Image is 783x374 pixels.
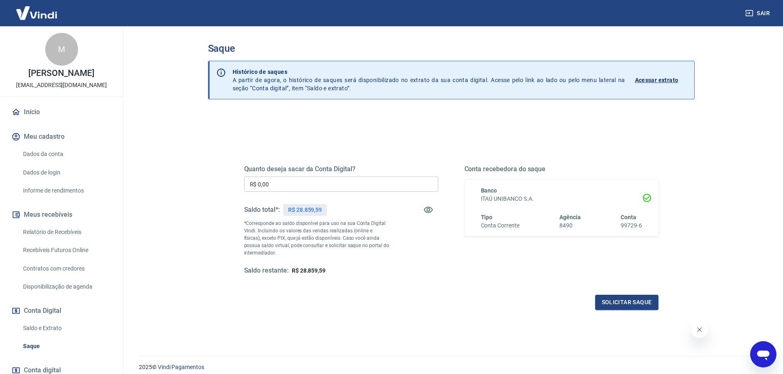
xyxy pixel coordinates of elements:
a: Vindi Pagamentos [158,364,204,370]
a: Contratos com credores [20,260,113,277]
button: Sair [744,6,773,21]
button: Solicitar saque [595,295,658,310]
h6: Conta Corrente [481,221,520,230]
div: M [45,33,78,66]
button: Meu cadastro [10,128,113,146]
h5: Quanto deseja sacar da Conta Digital? [244,165,438,173]
h5: Saldo total*: [244,206,280,214]
h5: Conta recebedora do saque [464,165,658,173]
span: Tipo [481,214,493,220]
a: Informe de rendimentos [20,182,113,199]
h6: 8490 [559,221,581,230]
button: Conta Digital [10,302,113,320]
p: R$ 28.859,59 [288,206,322,214]
h3: Saque [208,43,695,54]
p: [PERSON_NAME] [28,69,94,78]
iframe: Fechar mensagem [691,321,708,338]
p: Acessar extrato [635,76,679,84]
h5: Saldo restante: [244,266,289,275]
p: *Corresponde ao saldo disponível para uso na sua Conta Digital Vindi. Incluindo os valores das ve... [244,220,390,257]
img: Vindi [10,0,63,25]
p: A partir de agora, o histórico de saques será disponibilizado no extrato da sua conta digital. Ac... [233,68,625,92]
span: Olá! Precisa de ajuda? [5,6,69,12]
p: Histórico de saques [233,68,625,76]
span: Conta [621,214,636,220]
h6: ITAÚ UNIBANCO S.A. [481,195,642,203]
a: Disponibilização de agenda [20,278,113,295]
a: Acessar extrato [635,68,688,92]
a: Relatório de Recebíveis [20,224,113,241]
a: Saque [20,338,113,355]
button: Meus recebíveis [10,206,113,224]
h6: 99729-6 [621,221,642,230]
p: 2025 © [139,363,763,372]
iframe: Botão para abrir a janela de mensagens [750,341,776,367]
span: Agência [559,214,581,220]
a: Saldo e Extrato [20,320,113,337]
a: Dados da conta [20,146,113,163]
a: Início [10,103,113,121]
a: Dados de login [20,164,113,181]
span: Banco [481,187,497,194]
span: R$ 28.859,59 [292,267,326,274]
p: [EMAIL_ADDRESS][DOMAIN_NAME] [16,81,107,89]
a: Recebíveis Futuros Online [20,242,113,259]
